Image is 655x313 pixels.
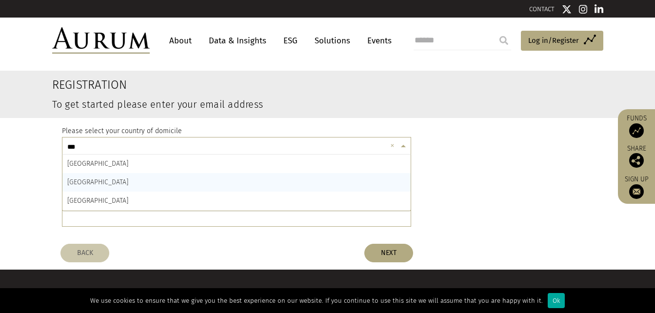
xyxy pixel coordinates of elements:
img: Sign up to our newsletter [629,184,644,199]
span: Clear all [390,141,398,152]
a: Sign up [623,175,650,199]
input: Submit [494,31,514,50]
a: Solutions [310,32,355,50]
a: About [164,32,197,50]
button: BACK [60,244,109,262]
span: [GEOGRAPHIC_DATA] [67,159,128,168]
button: NEXT [364,244,413,262]
span: [GEOGRAPHIC_DATA] [67,178,128,186]
label: Please select your country of domicile [62,125,182,137]
a: ESG [278,32,302,50]
div: Share [623,145,650,168]
div: Ok [548,293,565,308]
img: Linkedin icon [595,4,603,14]
h3: To get started please enter your email address [52,99,509,109]
span: [GEOGRAPHIC_DATA] [67,196,128,205]
a: CONTACT [529,5,555,13]
h2: Registration [52,78,509,92]
a: Data & Insights [204,32,271,50]
ng-dropdown-panel: Options list [62,154,412,211]
a: Funds [623,114,650,138]
img: Instagram icon [579,4,588,14]
a: Log in/Register [521,31,603,51]
img: Twitter icon [562,4,572,14]
span: Log in/Register [528,35,579,46]
img: Share this post [629,153,644,168]
img: Access Funds [629,123,644,138]
img: Aurum [52,27,150,54]
a: Events [362,32,392,50]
